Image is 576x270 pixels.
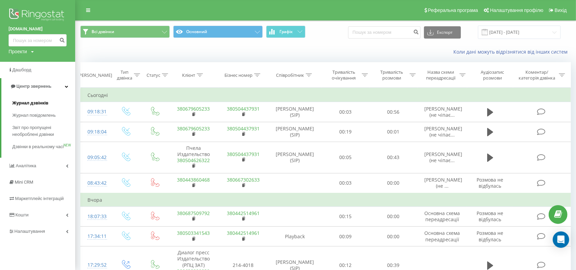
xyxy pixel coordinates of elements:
[12,112,56,119] span: Журнал повідомлень
[227,210,260,216] a: 380442514961
[173,26,263,38] button: Основний
[87,210,104,223] div: 18:07:33
[15,180,33,185] span: Mini CRM
[12,67,31,72] span: Дашборд
[227,176,260,183] a: 380667302633
[87,125,104,139] div: 09:18:04
[12,124,72,138] span: Звіт про пропущені необроблені дзвінки
[81,193,571,207] td: Вчора
[87,105,104,118] div: 09:18:31
[424,26,461,39] button: Експорт
[474,69,512,81] div: Аудіозапис розмови
[266,26,305,38] button: Графік
[9,34,67,46] input: Пошук за номером
[177,176,210,183] a: 380443860468
[370,102,417,122] td: 00:56
[78,72,112,78] div: [PERSON_NAME]
[177,210,210,216] a: 380687509792
[453,48,571,55] a: Коли дані можуть відрізнятися вiд інших систем
[117,69,132,81] div: Тип дзвінка
[376,69,408,81] div: Тривалість розмови
[80,26,170,38] button: Всі дзвінки
[490,8,543,13] span: Налаштування профілю
[322,173,370,193] td: 00:03
[370,142,417,173] td: 00:43
[328,69,360,81] div: Тривалість очікування
[9,26,67,32] a: [DOMAIN_NAME]
[12,109,75,122] a: Журнал повідомлень
[15,212,28,217] span: Кошти
[428,8,478,13] span: Реферальна програма
[279,29,293,34] span: Графік
[12,141,75,153] a: Дзвінки в реальному часіNEW
[424,176,463,189] span: [PERSON_NAME] (не ...
[12,143,64,150] span: Дзвінки в реальному часі
[87,230,104,243] div: 17:34:11
[424,125,463,138] span: [PERSON_NAME] (не чіпає...
[87,151,104,164] div: 09:05:42
[553,231,569,248] div: Open Intercom Messenger
[1,78,75,95] a: Центр звернень
[12,100,49,106] span: Журнал дзвінків
[227,151,260,157] a: 380504437931
[92,29,114,34] span: Всі дзвінки
[14,229,45,234] span: Налаштування
[227,125,260,132] a: 380504437931
[87,176,104,190] div: 08:43:42
[15,196,64,201] span: Маркетплейс інтеграцій
[322,227,370,246] td: 00:09
[16,84,51,89] span: Центр звернень
[224,72,252,78] div: Бізнес номер
[9,48,27,55] div: Проекти
[182,72,195,78] div: Клієнт
[348,26,421,39] input: Пошук за номером
[417,227,467,246] td: Основна схема переадресації
[477,176,504,189] span: Розмова не відбулась
[322,102,370,122] td: 00:03
[177,105,210,112] a: 380679605233
[370,227,417,246] td: 00:00
[276,72,304,78] div: Співробітник
[322,142,370,173] td: 00:05
[555,8,567,13] span: Вихід
[268,102,322,122] td: [PERSON_NAME] (SIP)
[227,230,260,236] a: 380442514961
[424,151,463,164] span: [PERSON_NAME] (не чіпає...
[227,105,260,112] a: 380504437931
[177,157,210,164] a: 380504626322
[12,122,75,141] a: Звіт про пропущені необроблені дзвінки
[477,230,504,242] span: Розмова не відбулась
[322,122,370,142] td: 00:19
[177,230,210,236] a: 380503341543
[177,125,210,132] a: 380679605233
[370,207,417,226] td: 00:00
[16,163,36,168] span: Аналiтика
[370,173,417,193] td: 00:00
[168,142,218,173] td: Пчела Издательство
[424,105,463,118] span: [PERSON_NAME] (не чіпає...
[268,122,322,142] td: [PERSON_NAME] (SIP)
[417,207,467,226] td: Основна схема переадресації
[9,7,67,24] img: Ringostat logo
[12,97,75,109] a: Журнал дзвінків
[370,122,417,142] td: 00:01
[268,227,322,246] td: Playback
[322,207,370,226] td: 00:15
[517,69,557,81] div: Коментар/категорія дзвінка
[81,88,571,102] td: Сьогодні
[477,210,504,223] span: Розмова не відбулась
[268,142,322,173] td: [PERSON_NAME] (SIP)
[147,72,160,78] div: Статус
[424,69,458,81] div: Назва схеми переадресації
